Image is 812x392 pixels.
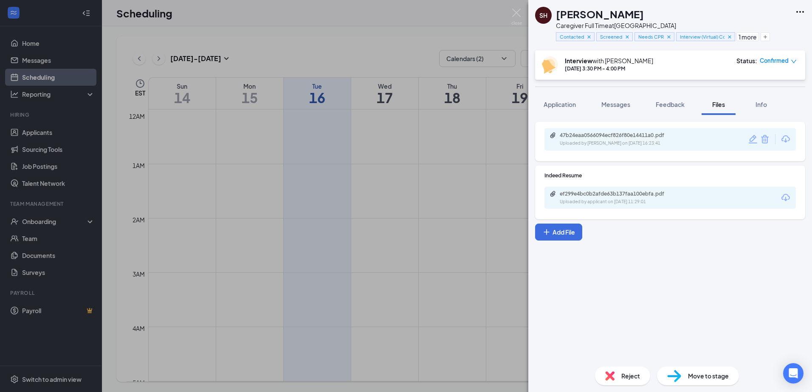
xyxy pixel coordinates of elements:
div: Indeed Resume [544,172,796,179]
svg: Cross [586,34,592,40]
div: with [PERSON_NAME] [565,56,653,65]
span: Contacted [560,33,584,40]
span: Interview (Virtual) Completed [680,33,725,40]
svg: Paperclip [550,190,556,197]
div: 47b24eaa0566094ecf826f80e14411a0.pdf [560,132,679,139]
svg: Plus [763,34,768,39]
span: Feedback [656,101,685,108]
a: Paperclipef299e4bc0b2afde63b137faa100ebfa.pdfUploaded by applicant on [DATE] 11:29:01 [550,190,687,205]
div: [DATE] 3:30 PM - 4:00 PM [565,65,653,72]
span: Messages [601,101,630,108]
svg: Cross [624,34,630,40]
svg: Cross [727,34,733,40]
span: Info [756,101,767,108]
span: Files [712,101,725,108]
svg: Trash [760,134,770,144]
div: Open Intercom Messenger [783,363,804,384]
div: Status : [736,56,757,65]
button: Add FilePlus [535,224,582,241]
button: Plus [761,32,770,41]
b: Interview [565,57,592,64]
span: Move to stage [688,371,729,381]
svg: Cross [666,34,672,40]
div: Uploaded by [PERSON_NAME] on [DATE] 16:23:41 [560,140,687,147]
span: Screened [600,33,622,40]
span: Needs CPR [638,33,664,40]
span: Reject [621,371,640,381]
span: Application [544,101,576,108]
svg: Ellipses [795,7,805,17]
span: down [791,59,797,64]
div: ef299e4bc0b2afde63b137faa100ebfa.pdf [560,190,679,197]
h1: [PERSON_NAME] [556,7,644,21]
button: 1 more [736,32,759,41]
svg: Paperclip [550,132,556,139]
span: Confirmed [760,56,789,65]
a: Paperclip47b24eaa0566094ecf826f80e14411a0.pdfUploaded by [PERSON_NAME] on [DATE] 16:23:41 [550,132,687,147]
div: Uploaded by applicant on [DATE] 11:29:01 [560,199,687,205]
svg: Download [781,193,791,203]
svg: Download [781,134,791,144]
div: Caregiver Full Time at [GEOGRAPHIC_DATA] [556,21,791,30]
div: SH [539,11,547,20]
svg: Plus [542,228,551,236]
svg: Pencil [748,134,758,144]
